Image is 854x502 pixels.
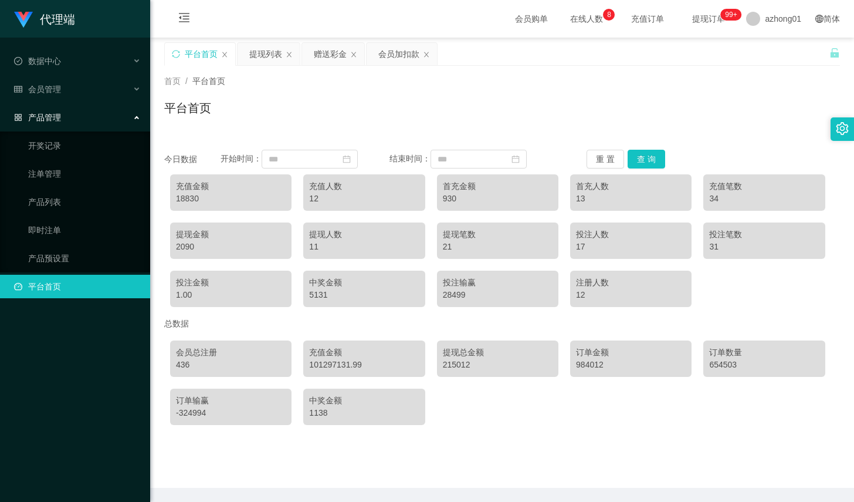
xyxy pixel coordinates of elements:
a: 图标: dashboard平台首页 [14,275,141,298]
span: 提现订单 [686,15,731,23]
a: 开奖记录 [28,134,141,157]
span: 平台首页 [192,76,225,86]
div: 提现金额 [176,228,286,241]
div: 首充人数 [576,180,686,193]
span: 在线人数 [564,15,609,23]
div: 平台首页 [185,43,218,65]
div: 提现人数 [309,228,419,241]
i: 图标: close [221,51,228,58]
span: / [185,76,188,86]
a: 注单管理 [28,162,141,186]
div: 中奖金额 [309,277,419,289]
i: 图标: close [286,51,293,58]
div: 654503 [709,359,819,371]
i: 图标: appstore-o [14,113,22,122]
a: 代理端 [14,14,75,23]
i: 图标: close [350,51,357,58]
div: 12 [576,289,686,301]
div: 充值人数 [309,180,419,193]
div: 1.00 [176,289,286,301]
div: 12 [309,193,419,205]
div: 投注输赢 [443,277,553,289]
div: 34 [709,193,819,205]
div: 21 [443,241,553,253]
div: 充值金额 [309,346,419,359]
div: 投注金额 [176,277,286,289]
button: 查 询 [628,150,665,169]
div: 充值笔数 [709,180,819,193]
i: 图标: menu-fold [164,1,204,38]
span: 开始时间： [221,154,262,163]
div: 赠送彩金 [314,43,347,65]
h1: 平台首页 [164,99,211,117]
div: 会员总注册 [176,346,286,359]
img: logo.9652507e.png [14,12,33,28]
p: 8 [607,9,611,21]
div: 28499 [443,289,553,301]
div: 1138 [309,407,419,419]
i: 图标: unlock [829,48,840,58]
div: 18830 [176,193,286,205]
span: 结束时间： [389,154,431,163]
i: 图标: global [815,15,823,23]
i: 图标: table [14,85,22,93]
div: 投注人数 [576,228,686,241]
i: 图标: sync [172,50,180,58]
div: 今日数据 [164,153,221,166]
div: 215012 [443,359,553,371]
div: 31 [709,241,819,253]
i: 图标: close [423,51,430,58]
div: 2090 [176,241,286,253]
div: 中奖金额 [309,395,419,407]
div: 930 [443,193,553,205]
span: 产品管理 [14,113,61,122]
div: 101297131.99 [309,359,419,371]
div: 17 [576,241,686,253]
div: 提现笔数 [443,228,553,241]
a: 产品列表 [28,190,141,214]
div: 总数据 [164,313,840,335]
div: 首充金额 [443,180,553,193]
div: 订单金额 [576,346,686,359]
a: 即时注单 [28,218,141,242]
div: 订单输赢 [176,395,286,407]
span: 数据中心 [14,56,61,66]
i: 图标: setting [836,122,849,135]
div: 提现列表 [249,43,282,65]
div: -324994 [176,407,286,419]
div: 投注笔数 [709,228,819,241]
span: 首页 [164,76,181,86]
div: 436 [176,359,286,371]
button: 重 置 [587,150,624,169]
sup: 1109 [720,9,741,21]
div: 注册人数 [576,277,686,289]
i: 图标: calendar [511,155,520,163]
span: 充值订单 [625,15,670,23]
div: 13 [576,193,686,205]
div: 会员加扣款 [378,43,419,65]
i: 图标: check-circle-o [14,57,22,65]
sup: 8 [603,9,615,21]
a: 产品预设置 [28,247,141,270]
div: 充值金额 [176,180,286,193]
div: 提现总金额 [443,346,553,359]
div: 984012 [576,359,686,371]
div: 5131 [309,289,419,301]
div: 订单数量 [709,346,819,359]
i: 图标: calendar [343,155,351,163]
h1: 代理端 [40,1,75,38]
div: 11 [309,241,419,253]
span: 会员管理 [14,85,61,94]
